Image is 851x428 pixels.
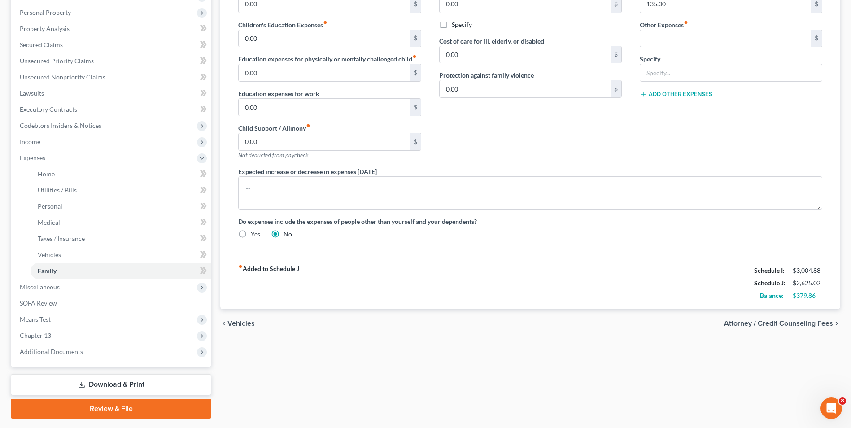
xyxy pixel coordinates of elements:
button: Search for help [13,148,166,166]
div: $ [611,46,621,63]
div: Amendments [13,229,166,245]
div: Send us a message [18,113,150,122]
img: Profile image for Emma [105,14,123,32]
span: Utilities / Bills [38,186,77,194]
label: Protection against family violence [439,70,534,80]
i: fiber_manual_record [306,123,310,128]
button: Messages [60,280,119,316]
a: Download & Print [11,374,211,395]
a: SOFA Review [13,295,211,311]
button: Help [120,280,179,316]
span: Unsecured Nonpriority Claims [20,73,105,81]
span: 8 [839,397,846,405]
span: Home [20,302,40,309]
div: $ [410,133,421,150]
img: logo [18,20,70,28]
div: $2,625.02 [793,279,822,288]
span: SOFA Review [20,299,57,307]
span: Chapter 13 [20,332,51,339]
span: Not deducted from paycheck [238,152,308,159]
a: Taxes / Insurance [31,231,211,247]
iframe: Intercom live chat [820,397,842,419]
input: -- [239,99,410,116]
span: Vehicles [227,320,255,327]
i: chevron_right [833,320,840,327]
div: $ [811,30,822,47]
span: Personal Property [20,9,71,16]
p: Hi there! [18,64,161,79]
span: Miscellaneous [20,283,60,291]
img: Profile image for Lindsey [122,14,140,32]
label: Other Expenses [640,20,688,30]
strong: Balance: [760,292,784,299]
a: Unsecured Nonpriority Claims [13,69,211,85]
button: Attorney / Credit Counseling Fees chevron_right [724,320,840,327]
a: Secured Claims [13,37,211,53]
span: Additional Documents [20,348,83,355]
span: Family [38,267,57,275]
span: Secured Claims [20,41,63,48]
span: Means Test [20,315,51,323]
div: Statement of Financial Affairs - Payments Made in the Last 90 days [13,170,166,196]
span: Property Analysis [20,25,70,32]
span: Personal [38,202,62,210]
span: Medical [38,218,60,226]
input: -- [440,80,611,97]
div: Close [154,14,170,31]
label: Specify [640,54,660,64]
a: Vehicles [31,247,211,263]
a: Property Analysis [13,21,211,37]
div: $ [410,64,421,81]
a: Medical [31,214,211,231]
button: Add Other Expenses [640,91,712,98]
strong: Schedule J: [754,279,786,287]
i: fiber_manual_record [323,20,327,25]
a: Personal [31,198,211,214]
input: -- [239,133,410,150]
span: Attorney / Credit Counseling Fees [724,320,833,327]
div: Form Preview Helper [18,216,150,225]
span: Messages [74,302,105,309]
label: Education expenses for work [238,89,319,98]
input: -- [640,30,811,47]
span: Codebtors Insiders & Notices [20,122,101,129]
span: Vehicles [38,251,61,258]
span: Expenses [20,154,45,162]
a: Unsecured Priority Claims [13,53,211,69]
label: Children's Education Expenses [238,20,327,30]
input: Specify... [640,64,822,81]
span: Executory Contracts [20,105,77,113]
div: Form Preview Helper [13,212,166,229]
label: Do expenses include the expenses of people other than yourself and your dependents? [238,217,822,226]
strong: Added to Schedule J [238,264,299,302]
label: Expected increase or decrease in expenses [DATE] [238,167,377,176]
div: Statement of Financial Affairs - Payments Made in the Last 90 days [18,173,150,192]
label: Yes [251,230,260,239]
p: How can we help? [18,79,161,94]
label: Cost of care for ill, elderly, or disabled [439,36,544,46]
a: Lawsuits [13,85,211,101]
span: Taxes / Insurance [38,235,85,242]
i: chevron_left [220,320,227,327]
button: chevron_left Vehicles [220,320,255,327]
span: Home [38,170,55,178]
input: -- [239,30,410,47]
i: fiber_manual_record [684,20,688,25]
span: Income [20,138,40,145]
div: Attorney's Disclosure of Compensation [13,196,166,212]
img: Profile image for Sara [88,14,106,32]
i: fiber_manual_record [412,54,417,59]
div: $ [410,99,421,116]
div: $ [410,30,421,47]
label: No [284,230,292,239]
input: -- [239,64,410,81]
span: Help [142,302,157,309]
div: $3,004.88 [793,266,822,275]
span: Lawsuits [20,89,44,97]
span: Unsecured Priority Claims [20,57,94,65]
label: Specify [452,20,472,29]
label: Child Support / Alimony [238,123,310,133]
div: Send us a messageWe typically reply in a few hours [9,105,170,140]
span: Search for help [18,153,73,162]
i: fiber_manual_record [238,264,243,269]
